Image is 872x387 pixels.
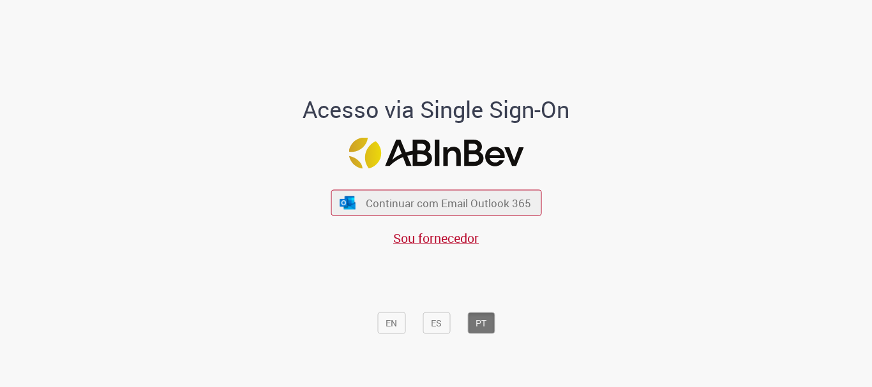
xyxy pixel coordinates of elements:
img: ícone Azure/Microsoft 360 [339,196,357,209]
button: ícone Azure/Microsoft 360 Continuar com Email Outlook 365 [331,190,541,216]
button: EN [377,312,405,334]
button: PT [467,312,495,334]
span: Continuar com Email Outlook 365 [366,196,531,210]
img: Logo ABInBev [349,138,523,169]
button: ES [423,312,450,334]
h1: Acesso via Single Sign-On [259,97,613,122]
a: Sou fornecedor [393,230,479,247]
